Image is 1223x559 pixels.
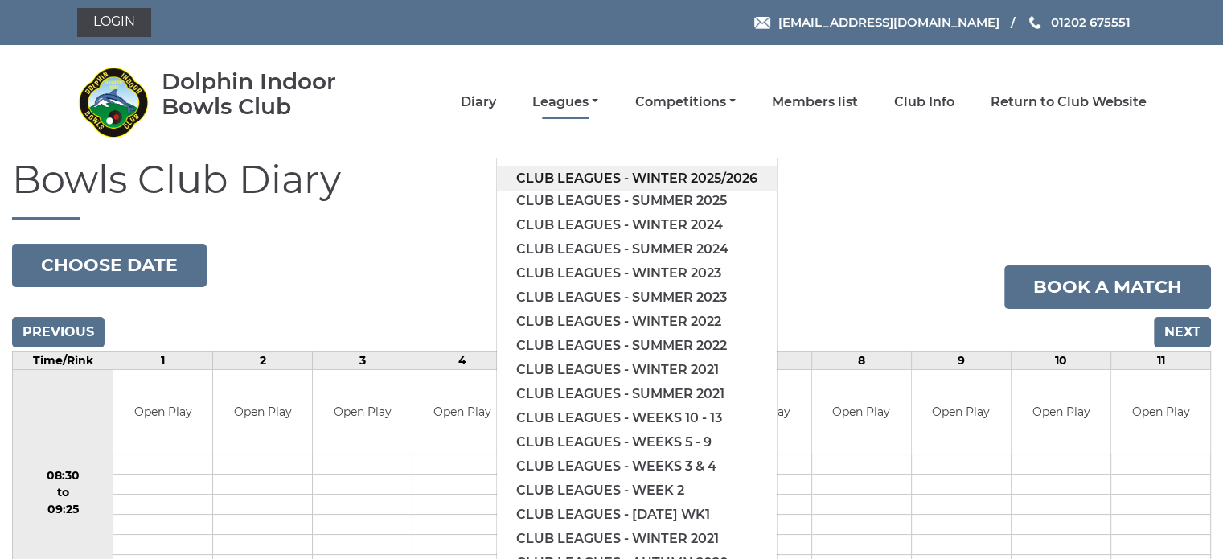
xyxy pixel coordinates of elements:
a: Login [77,8,151,37]
td: 3 [313,351,412,369]
img: Phone us [1029,16,1040,29]
td: 4 [412,351,512,369]
td: Open Play [313,370,412,454]
a: Club leagues - Summer 2022 [497,334,777,358]
span: [EMAIL_ADDRESS][DOMAIN_NAME] [778,14,999,30]
a: Club leagues - Summer 2025 [497,189,777,213]
td: Open Play [113,370,212,454]
a: Club leagues - Summer 2024 [497,237,777,261]
a: Club leagues - Winter 2024 [497,213,777,237]
a: Club leagues - [DATE] wk1 [497,503,777,527]
img: Dolphin Indoor Bowls Club [77,66,150,138]
input: Next [1154,317,1211,347]
a: Phone us 01202 675551 [1027,13,1130,31]
a: Club leagues - Winter 2021 [497,527,777,551]
td: 11 [1110,351,1210,369]
td: Open Play [213,370,312,454]
a: Book a match [1004,265,1211,309]
a: Competitions [634,93,735,111]
td: 9 [911,351,1011,369]
a: Return to Club Website [991,93,1147,111]
a: Club Info [894,93,954,111]
a: Club leagues - Weeks 10 - 13 [497,406,777,430]
button: Choose date [12,244,207,287]
a: Club leagues - Winter 2021 [497,358,777,382]
a: Club leagues - Winter 2023 [497,261,777,286]
td: 2 [213,351,313,369]
td: Open Play [812,370,911,454]
a: Members list [772,93,858,111]
td: Open Play [412,370,511,454]
img: Email [754,17,770,29]
a: Club leagues - Weeks 5 - 9 [497,430,777,454]
td: 10 [1011,351,1110,369]
td: Open Play [912,370,1011,454]
td: Time/Rink [13,351,113,369]
td: Open Play [1111,370,1210,454]
a: Club leagues - Summer 2021 [497,382,777,406]
td: 1 [113,351,213,369]
a: Email [EMAIL_ADDRESS][DOMAIN_NAME] [754,13,999,31]
a: Club leagues - Winter 2025/2026 [497,166,777,191]
a: Leagues [532,93,598,111]
a: Club leagues - Winter 2022 [497,310,777,334]
a: Club leagues - Summer 2023 [497,286,777,310]
a: Club leagues - Week 2 [497,479,777,503]
a: Club leagues - Weeks 3 & 4 [497,454,777,479]
h1: Bowls Club Diary [12,158,1211,220]
input: Previous [12,317,105,347]
div: Dolphin Indoor Bowls Club [162,69,383,119]
td: 8 [811,351,911,369]
td: Open Play [1012,370,1110,454]
span: 01202 675551 [1050,14,1130,30]
a: Diary [461,93,496,111]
